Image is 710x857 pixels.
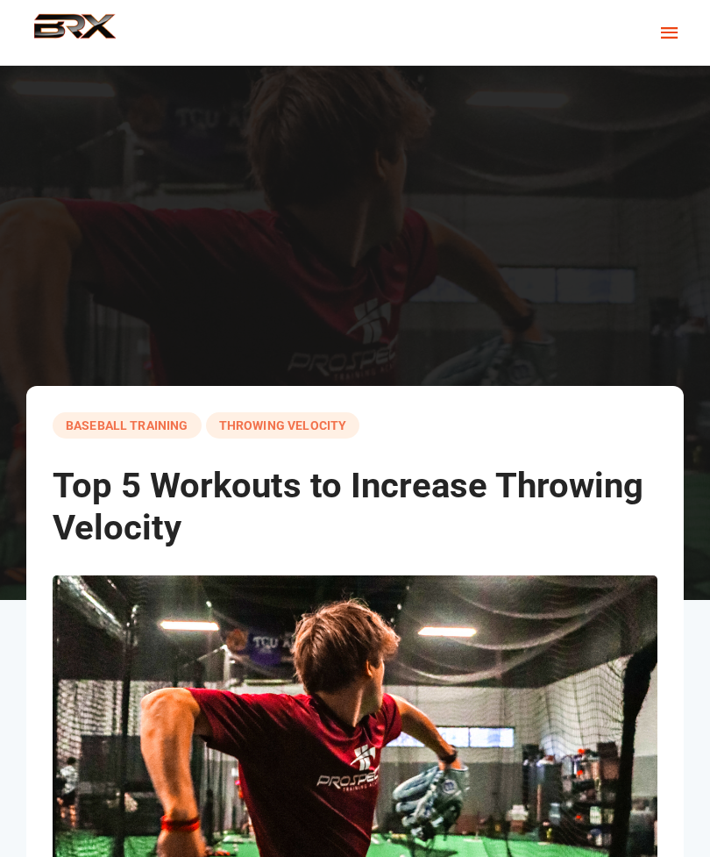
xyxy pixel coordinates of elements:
[53,465,643,548] span: Top 5 Workouts to Increase Throwing Velocity
[53,412,202,439] a: baseball training
[206,412,360,439] a: Throwing Velocity
[18,13,132,52] img: BRX Performance
[53,412,657,439] div: ,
